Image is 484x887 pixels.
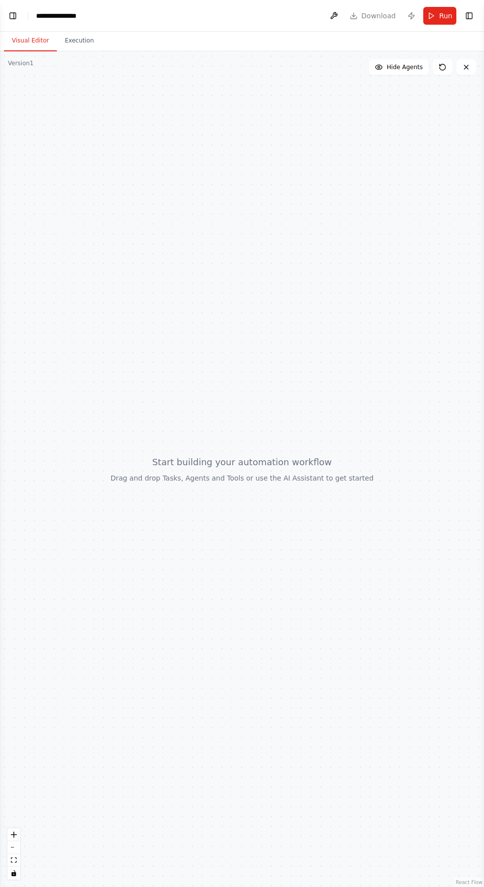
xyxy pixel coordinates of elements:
button: Run [423,7,456,25]
span: Hide Agents [387,63,423,71]
button: Hide Agents [369,59,429,75]
div: React Flow controls [7,828,20,880]
div: Version 1 [8,59,34,67]
button: Show right sidebar [462,9,476,23]
button: Visual Editor [4,31,57,51]
nav: breadcrumb [36,11,77,21]
span: Run [439,11,452,21]
button: Execution [57,31,102,51]
button: Show left sidebar [6,9,20,23]
button: zoom in [7,828,20,841]
a: React Flow attribution [456,880,483,885]
button: zoom out [7,841,20,854]
button: fit view [7,854,20,867]
button: toggle interactivity [7,867,20,880]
